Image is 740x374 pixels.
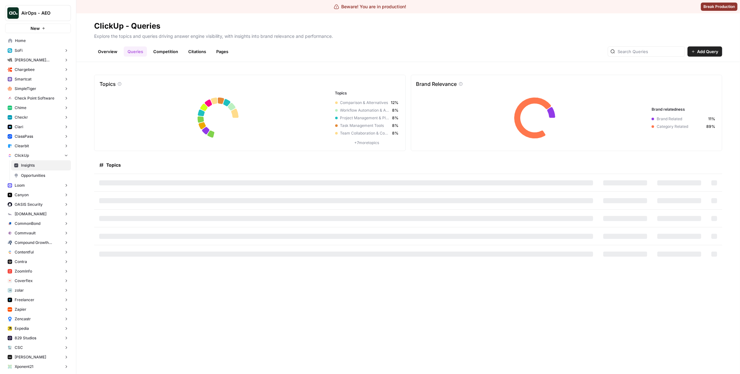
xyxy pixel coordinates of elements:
div: Beware! You are in production! [334,3,406,10]
button: Zapier [5,305,71,314]
span: 829 Studios [15,335,36,341]
a: Competition [149,46,182,57]
span: ClickUp [15,153,29,158]
img: 0idox3onazaeuxox2jono9vm549w [8,193,12,197]
span: SoFi [15,48,23,53]
img: azd67o9nw473vll9dbscvlvo9wsn [8,260,12,264]
span: CSC [15,345,23,350]
span: Workflow Automation & AI Features [340,107,390,113]
span: Topics [106,162,121,168]
img: xf6b4g7v9n1cfco8wpzm78dqnb6e [8,231,12,235]
a: Queries [124,46,147,57]
span: Smartcat [15,76,31,82]
img: 6os5al305rae5m5hhkke1ziqya7s [8,288,12,293]
button: ClassPass [5,132,71,141]
img: 8scb49tlb2vriaw9mclg8ae1t35j [8,307,12,312]
button: New [5,24,71,33]
img: lwh15xca956raf2qq0149pkro8i6 [8,336,12,340]
span: [PERSON_NAME] [PERSON_NAME] at Work [15,57,61,63]
span: Task Management Tools [340,123,390,128]
span: [DOMAIN_NAME] [15,211,46,217]
p: Explore the topics and queries driving answer engine visibility, with insights into brand relevan... [94,31,722,39]
a: Opportunities [11,170,71,181]
h3: Topics [335,90,399,96]
img: glq0fklpdxbalhn7i6kvfbbvs11n [8,221,12,226]
button: Expedia [5,324,71,333]
img: jkhkcar56nid5uw4tq7euxnuco2o [8,67,12,72]
span: Coverflex [15,278,33,284]
p: + 7 more topics [335,140,399,146]
img: yvejo61whxrb805zs4m75phf6mr8 [8,345,12,350]
button: Freelancer [5,295,71,305]
input: Search Queries [618,48,682,55]
span: Break Production [703,4,735,10]
img: hlg0wqi1id4i6sbxkcpd2tyblcaw [8,87,12,91]
span: Chargebee [15,67,35,73]
img: rkye1xl29jr3pw1t320t03wecljb [8,77,12,81]
img: mhv33baw7plipcpp00rsngv1nu95 [8,106,12,110]
button: Contentful [5,247,71,257]
span: 8% [392,123,399,128]
span: AirOps - AEO [21,10,60,16]
span: Chime [15,105,26,111]
span: Expedia [15,326,29,331]
a: Citations [184,46,210,57]
span: Compound Growth Marketing [15,240,61,246]
span: Checkr [15,114,28,120]
button: Loom [5,181,71,190]
button: [DOMAIN_NAME] [5,209,71,219]
button: Compound Growth Marketing [5,238,71,247]
span: Canyon [15,192,29,198]
img: s6x7ltuwawlcg2ux8d2ne4wtho4t [8,317,12,321]
button: Clari [5,122,71,132]
span: CommonBond [15,221,40,226]
span: 8% [392,107,399,113]
span: Comparison & Alternatives [340,100,389,106]
img: m87i3pytwzu9d7629hz0batfjj1p [8,58,12,62]
img: gddfodh0ack4ddcgj10xzwv4nyos [8,96,12,100]
img: nyvnio03nchgsu99hj5luicuvesv [8,153,12,158]
button: Checkr [5,113,71,122]
span: Category Related [657,124,704,129]
img: fr92439b8i8d8kixz6owgxh362ib [8,144,12,148]
span: Commvault [15,230,36,236]
button: Contra [5,257,71,267]
button: [PERSON_NAME] [5,352,71,362]
img: kaevn8smg0ztd3bicv5o6c24vmo8 [8,240,12,245]
a: Overview [94,46,121,57]
span: SimpleTiger [15,86,36,92]
span: ZoomInfo [15,268,32,274]
button: ClickUp [5,151,71,160]
img: r1kj8td8zocxzhcrdgnlfi8d2cy7 [8,326,12,331]
button: Workspace: AirOps - AEO [5,5,71,21]
button: CommonBond [5,219,71,228]
span: OASIS Security [15,202,43,207]
span: 8% [392,115,399,121]
a: Pages [212,46,232,57]
span: ClassPass [15,134,33,139]
button: SoFi [5,46,71,55]
p: Brand Relevance [416,80,457,88]
button: Coverflex [5,276,71,286]
button: ZoomInfo [5,267,71,276]
img: hcm4s7ic2xq26rsmuray6dv1kquq [8,269,12,274]
h3: Brand relatedness [652,107,715,112]
span: 89% [706,124,715,129]
img: z4c86av58qw027qbtb91h24iuhub [8,134,12,139]
span: Add Query [697,48,718,55]
button: Add Query [688,46,722,57]
span: Insights [21,163,68,168]
span: Clearbit [15,143,29,149]
span: Project Management & Planning Tools [340,115,390,121]
button: Clearbit [5,141,71,151]
button: SimpleTiger [5,84,71,93]
img: AirOps - AEO Logo [7,7,19,19]
span: 12% [391,100,399,106]
span: Contra [15,259,27,265]
img: ybhjxa9n8mcsu845nkgo7g1ynw8w [8,355,12,359]
button: zolar [5,286,71,295]
span: Zencastr [15,316,31,322]
div: ClickUp - Queries [94,21,160,31]
p: Topics [100,80,116,88]
button: Xponent21 [5,362,71,371]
